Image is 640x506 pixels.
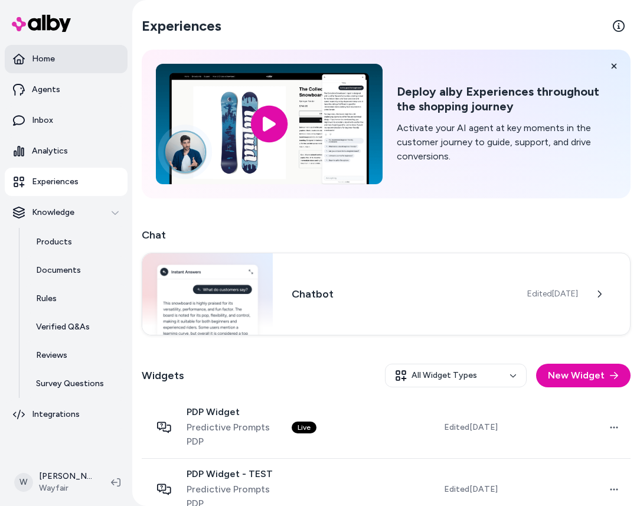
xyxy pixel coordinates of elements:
span: Edited [DATE] [444,484,498,495]
span: Edited [DATE] [444,422,498,433]
h2: Experiences [142,17,221,35]
a: Survey Questions [24,370,128,398]
button: W[PERSON_NAME]Wayfair [7,463,102,501]
p: Verified Q&As [36,321,90,333]
a: Products [24,228,128,256]
p: Agents [32,84,60,96]
span: W [14,473,33,492]
span: Predictive Prompts PDP [187,420,273,449]
p: Activate your AI agent at key moments in the customer journey to guide, support, and drive conver... [397,121,616,164]
p: Reviews [36,350,67,361]
p: [PERSON_NAME] [39,471,92,482]
a: Inbox [5,106,128,135]
span: Wayfair [39,482,92,494]
p: Products [36,236,72,248]
span: PDP Widget - TEST [187,468,273,480]
button: Knowledge [5,198,128,227]
a: Documents [24,256,128,285]
div: Live [292,422,316,433]
p: Documents [36,265,81,276]
a: Integrations [5,400,128,429]
p: Knowledge [32,207,74,218]
h3: Chatbot [292,286,508,302]
p: Experiences [32,176,79,188]
a: Experiences [5,168,128,196]
h2: Widgets [142,367,184,384]
a: Verified Q&As [24,313,128,341]
p: Inbox [32,115,53,126]
p: Analytics [32,145,68,157]
p: Survey Questions [36,378,104,390]
span: PDP Widget [187,406,273,418]
a: Chat widgetChatbotEdited[DATE] [142,253,631,335]
a: Analytics [5,137,128,165]
span: Edited [DATE] [527,288,578,300]
p: Rules [36,293,57,305]
p: Home [32,53,55,65]
button: New Widget [536,364,631,387]
a: Rules [24,285,128,313]
h2: Deploy alby Experiences throughout the shopping journey [397,84,616,114]
a: Reviews [24,341,128,370]
p: Integrations [32,409,80,420]
h2: Chat [142,227,631,243]
a: Agents [5,76,128,104]
img: Chat widget [142,253,273,335]
button: All Widget Types [385,364,527,387]
img: alby Logo [12,15,71,32]
a: Home [5,45,128,73]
